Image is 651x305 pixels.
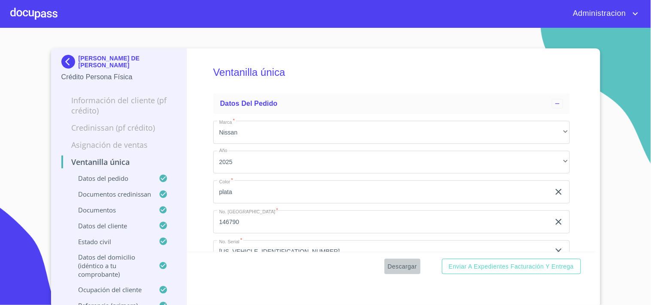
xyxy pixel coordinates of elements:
div: Datos del pedido [213,93,570,114]
p: Estado civil [61,237,159,246]
p: Información del cliente (PF crédito) [61,95,177,116]
button: Enviar a Expedientes Facturación y Entrega [442,259,581,275]
div: [PERSON_NAME] DE [PERSON_NAME] [61,55,177,72]
p: Ventanilla única [61,157,177,167]
p: Datos del pedido [61,174,159,182]
div: Nissan [213,121,570,144]
p: Ocupación del Cliente [61,285,159,294]
img: Docupass spot blue [61,55,79,69]
p: Datos del domicilio (idéntico a tu comprobante) [61,253,159,278]
p: [PERSON_NAME] DE [PERSON_NAME] [79,55,177,69]
button: clear input [554,217,564,227]
h5: Ventanilla única [213,55,570,90]
span: Datos del pedido [220,100,278,107]
span: Descargar [388,261,417,272]
p: Datos del cliente [61,221,159,230]
span: Enviar a Expedientes Facturación y Entrega [449,261,574,272]
button: account of current user [566,7,641,21]
div: 2025 [213,151,570,174]
p: Documentos [61,206,159,214]
button: Descargar [385,259,421,275]
p: Asignación de Ventas [61,140,177,150]
button: clear input [554,187,564,197]
span: Administracion [566,7,630,21]
p: Documentos CrediNissan [61,190,159,198]
p: Credinissan (PF crédito) [61,123,177,133]
button: clear input [554,246,564,257]
p: Crédito Persona Física [61,72,177,82]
